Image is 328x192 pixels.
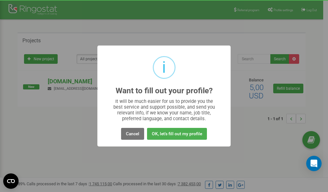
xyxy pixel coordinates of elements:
button: Cancel [121,128,144,140]
button: OK, let's fill out my profile [147,128,207,140]
button: Open CMP widget [3,173,19,189]
div: It will be much easier for us to provide you the best service and support possible, and send you ... [110,98,218,121]
h2: Want to fill out your profile? [116,87,213,95]
div: Open Intercom Messenger [306,156,322,171]
div: i [162,57,166,78]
